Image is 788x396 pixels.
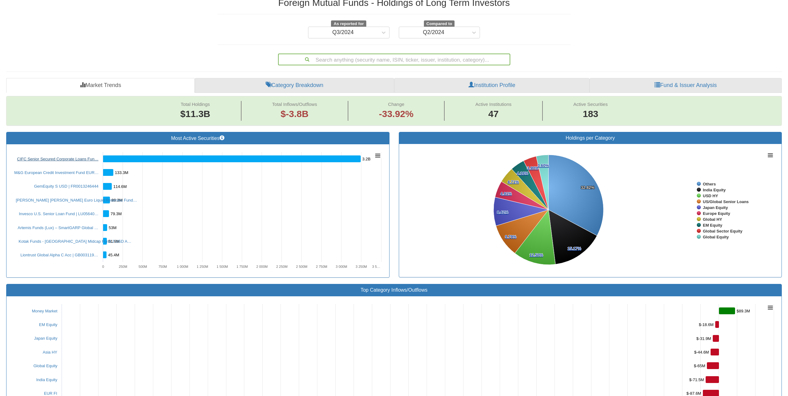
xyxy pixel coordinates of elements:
tspan: 1 500M [217,265,228,268]
span: Active Securities [573,102,608,107]
tspan: 53M [109,225,116,230]
a: CIFC Senior Secured Corporate Loans Fun… [17,157,98,161]
a: Fund & Issuer Analysis [590,78,782,93]
a: Kotak Funds - [GEOGRAPHIC_DATA] Midcap Fund J USD A… [19,239,131,244]
text: 500M [139,265,147,268]
tspan: 2 500M [296,265,307,268]
span: Total Holdings [181,102,210,107]
tspan: 32.82% [581,185,595,190]
tspan: 2 750M [316,265,327,268]
tspan: 12.50% [529,253,543,257]
tspan: $-71.5M [689,377,704,382]
tspan: $-87.6M [686,391,701,396]
tspan: 1 750M [237,265,248,268]
a: Category Breakdown [195,78,394,93]
tspan: Europe Equity [703,211,730,216]
span: 47 [475,107,512,121]
a: Artemis Funds (Lux) – SmartGARP Global … [18,225,98,230]
tspan: 45.4M [108,253,119,257]
tspan: $89.3M [737,309,750,313]
a: EUR FI [44,391,57,396]
a: [PERSON_NAME] [PERSON_NAME] Euro Liquid Reserves Fund… [16,198,137,202]
span: Compared to [424,20,455,27]
text: 250M [119,265,127,268]
div: Q3/2024 [332,29,354,36]
a: GemEquity S USD | FR0013246444 [34,184,98,189]
tspan: Others [703,182,716,186]
span: Total Inflows/Outflows [272,102,317,107]
span: Active Institutions [475,102,512,107]
tspan: $-65M [694,363,705,368]
h3: Most Active Securities [11,135,385,141]
tspan: $-44.6M [694,350,709,355]
a: Global Equity [33,363,57,368]
tspan: 3.90% [527,166,538,170]
tspan: Global HY [703,217,722,222]
a: Money Market [32,309,57,313]
a: Institution Profile [394,78,590,93]
tspan: 2 000M [256,265,268,268]
span: -33.92% [379,107,414,121]
tspan: 8.42% [497,210,508,215]
span: Change [388,102,404,107]
h3: Top Category Inflows/Outflows [11,287,777,293]
span: As reported for [331,20,366,27]
text: 0 [102,265,104,268]
tspan: 3 5… [372,265,380,268]
span: $11.3B [180,109,210,119]
tspan: 2 250M [276,265,288,268]
tspan: 4.91% [500,191,512,196]
tspan: EM Equity [703,223,723,228]
a: Invesco U.S. Senior Loan Fund | LU05640… [19,211,98,216]
tspan: 1 000M [177,265,188,268]
a: Market Trends [6,78,195,93]
a: M&G European Credit Investment Fund EUR… [14,170,98,175]
tspan: 3.60% [538,163,549,168]
div: Q2/2024 [423,29,444,36]
tspan: 3 000M [336,265,347,268]
span: 183 [573,107,608,121]
span: $-3.8B [281,109,308,119]
tspan: 133.3M [115,170,128,175]
tspan: India Equity [703,188,726,192]
h3: Holdings per Category [404,135,777,141]
tspan: 4.18% [517,171,528,176]
a: EM Equity [39,322,57,327]
tspan: 15.17% [568,246,581,251]
a: Asia HY [43,350,57,355]
tspan: $-31.9M [696,336,711,341]
tspan: 3.2B [362,157,371,161]
tspan: 1 250M [197,265,208,268]
text: 750M [159,265,167,268]
tspan: 79.3M [111,211,122,216]
tspan: Japan Equity [703,205,728,210]
a: Japan Equity [34,336,57,341]
div: Search anything (security name, ISIN, ticker, issuer, institution, category)... [279,54,510,65]
tspan: 4.71% [507,180,519,184]
tspan: 3 250M [356,265,367,268]
tspan: Global Equity [703,235,729,239]
tspan: 9.79% [505,234,516,239]
tspan: Global Sector Equity [703,229,743,233]
a: India Equity [36,377,57,382]
tspan: $-18.6M [699,322,714,327]
tspan: 114.6M [113,184,127,189]
tspan: US/Global Senior Loans [703,199,749,204]
a: Liontrust Global Alpha C Acc | GB003119… [20,253,98,257]
tspan: USD HY [703,194,718,198]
